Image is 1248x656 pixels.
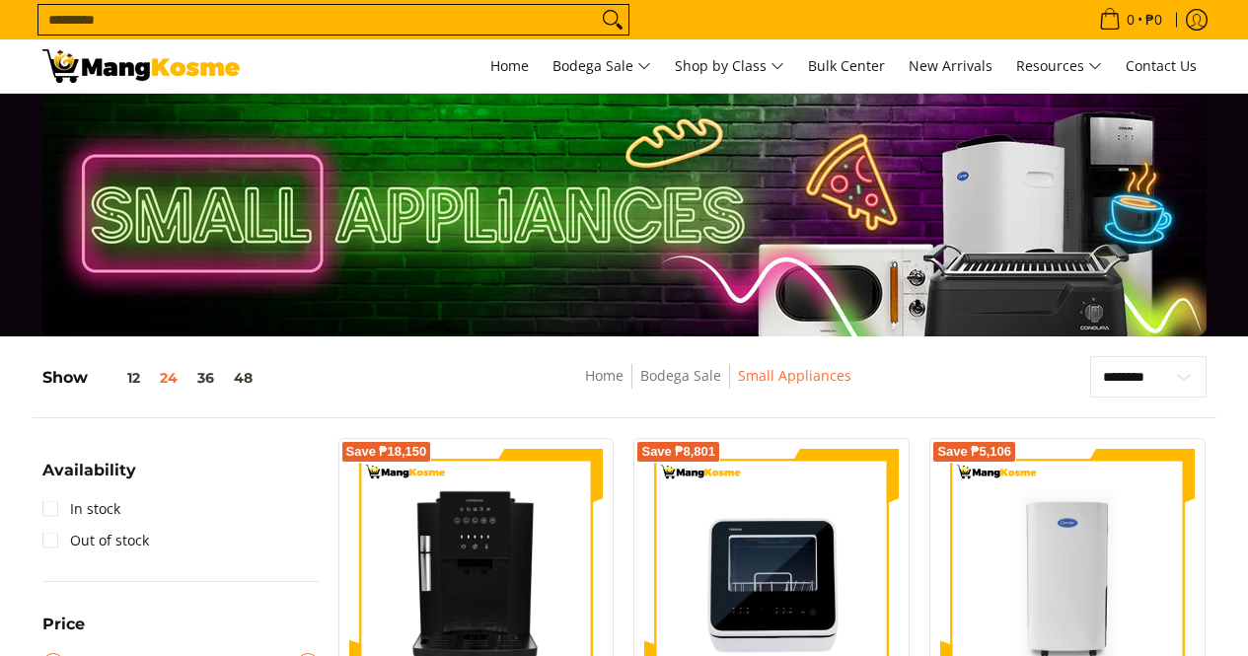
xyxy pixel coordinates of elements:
[641,446,715,458] span: Save ₱8,801
[224,370,262,386] button: 48
[42,493,120,525] a: In stock
[909,56,992,75] span: New Arrivals
[1142,13,1165,27] span: ₱0
[798,39,895,93] a: Bulk Center
[1124,13,1138,27] span: 0
[640,366,721,385] a: Bodega Sale
[1093,9,1168,31] span: •
[899,39,1002,93] a: New Arrivals
[42,617,85,647] summary: Open
[808,56,885,75] span: Bulk Center
[675,54,784,79] span: Shop by Class
[42,525,149,556] a: Out of stock
[1016,54,1102,79] span: Resources
[346,446,427,458] span: Save ₱18,150
[259,39,1207,93] nav: Main Menu
[1126,56,1197,75] span: Contact Us
[480,39,539,93] a: Home
[42,49,240,83] img: Small Appliances l Mang Kosme: Home Appliances Warehouse Sale
[42,617,85,632] span: Price
[738,366,851,385] a: Small Appliances
[187,370,224,386] button: 36
[1006,39,1112,93] a: Resources
[441,364,995,408] nav: Breadcrumbs
[552,54,651,79] span: Bodega Sale
[490,56,529,75] span: Home
[937,446,1011,458] span: Save ₱5,106
[1116,39,1207,93] a: Contact Us
[585,366,624,385] a: Home
[42,463,136,478] span: Availability
[42,463,136,493] summary: Open
[42,368,262,388] h5: Show
[597,5,628,35] button: Search
[543,39,661,93] a: Bodega Sale
[150,370,187,386] button: 24
[665,39,794,93] a: Shop by Class
[88,370,150,386] button: 12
